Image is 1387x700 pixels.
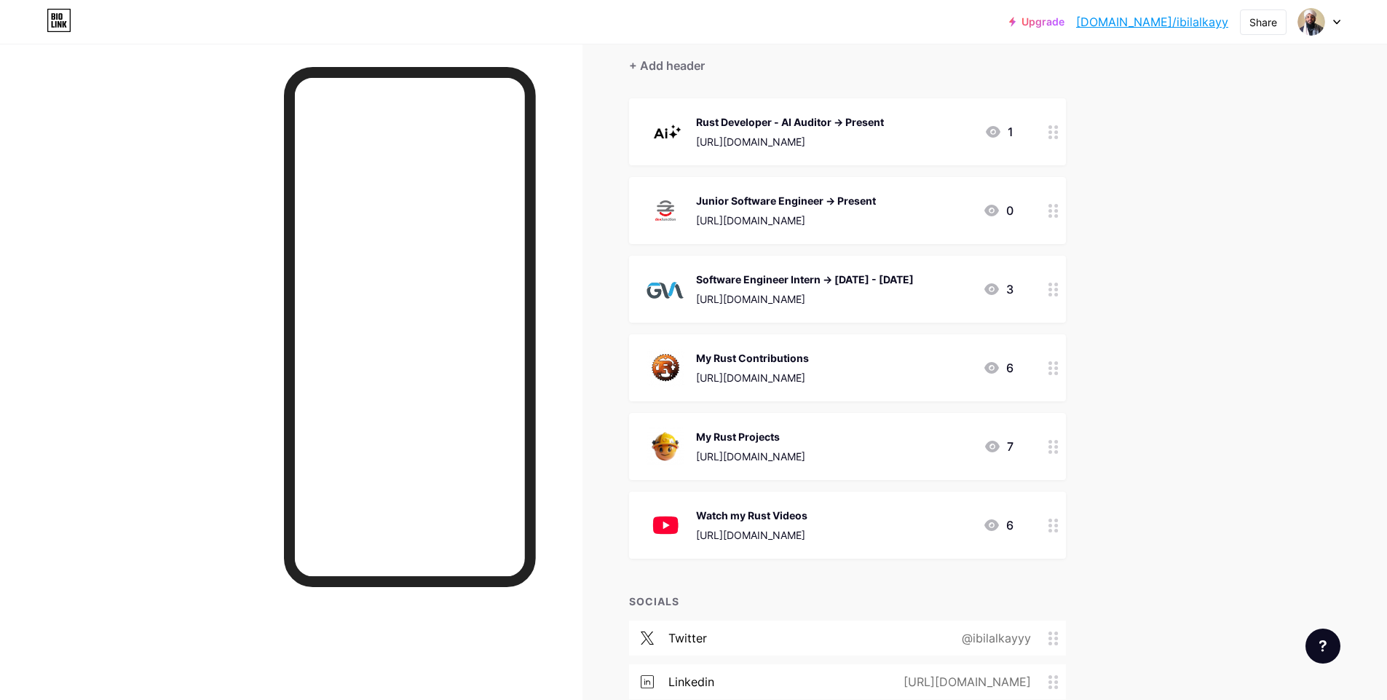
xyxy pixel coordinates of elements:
div: [URL][DOMAIN_NAME] [696,134,884,149]
div: 3 [983,280,1013,298]
div: [URL][DOMAIN_NAME] [696,291,914,307]
div: Share [1249,15,1277,30]
img: Junior Software Engineer -> Present [647,192,684,229]
div: twitter [668,629,707,647]
img: My Rust Contributions [647,349,684,387]
img: khaniscoding [1297,8,1325,36]
div: Software Engineer Intern -> [DATE] - [DATE] [696,272,914,287]
div: [URL][DOMAIN_NAME] [696,213,876,228]
a: [DOMAIN_NAME]/ibilalkayy [1076,13,1228,31]
div: Junior Software Engineer -> Present [696,193,876,208]
div: [URL][DOMAIN_NAME] [880,673,1048,691]
div: 7 [984,438,1013,455]
a: Upgrade [1009,16,1064,28]
div: SOCIALS [629,594,1066,609]
div: [URL][DOMAIN_NAME] [696,449,805,464]
div: 1 [984,123,1013,141]
div: My Rust Contributions [696,350,809,366]
div: Rust Developer - AI Auditor -> Present [696,114,884,130]
div: linkedin [668,673,714,691]
div: [URL][DOMAIN_NAME] [696,370,809,385]
img: Watch my Rust Videos [647,506,684,544]
div: [URL][DOMAIN_NAME] [696,527,807,543]
img: Rust Developer - AI Auditor -> Present [647,113,684,151]
div: Watch my Rust Videos [696,508,807,523]
img: Software Engineer Intern -> Jun - July 2024 [647,270,684,308]
div: + Add header [629,57,705,74]
div: 6 [983,359,1013,377]
div: @ibilalkayyy [939,629,1048,647]
div: My Rust Projects [696,429,805,444]
div: 6 [983,516,1013,534]
img: My Rust Projects [647,428,684,465]
div: 0 [983,202,1013,219]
